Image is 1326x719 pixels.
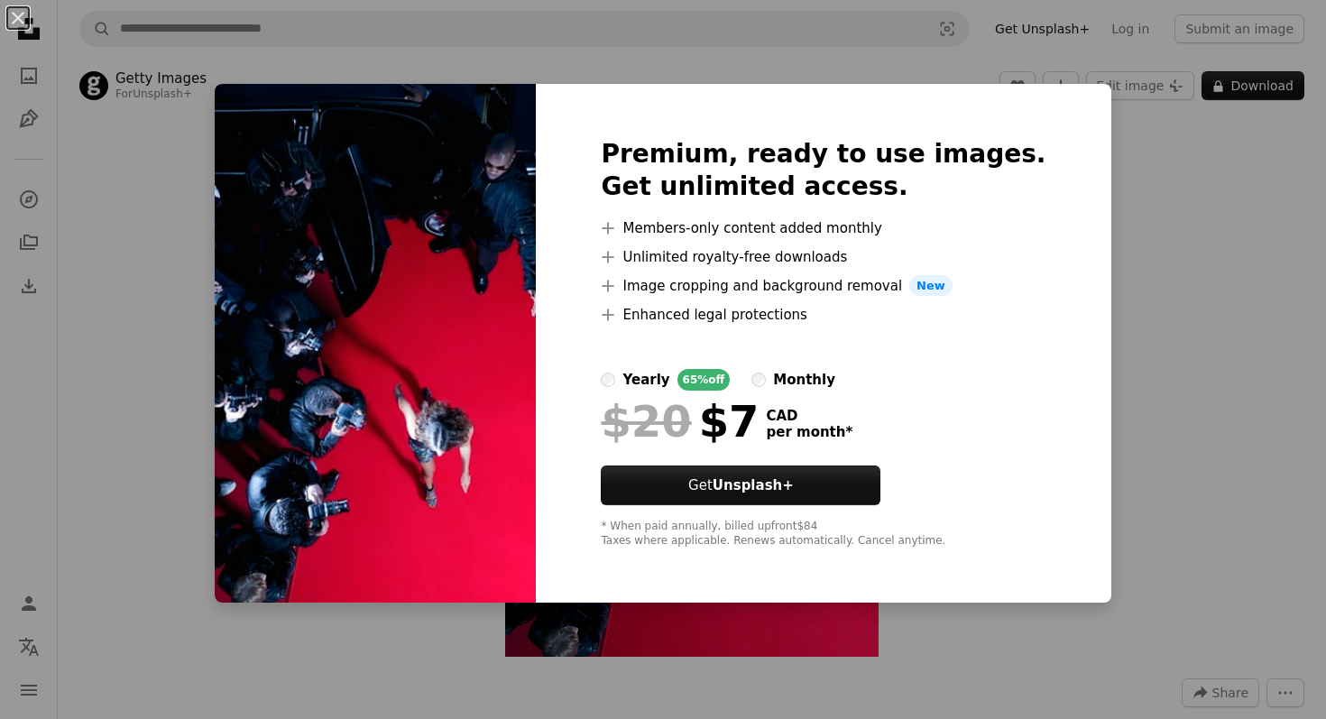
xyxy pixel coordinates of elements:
span: per month * [766,424,852,440]
img: premium_photo-1661894635037-9f62cffd3e11 [215,84,536,604]
div: 65% off [677,369,731,391]
div: monthly [773,369,835,391]
h2: Premium, ready to use images. Get unlimited access. [601,138,1045,203]
input: yearly65%off [601,373,615,387]
li: Enhanced legal protections [601,304,1045,326]
li: Image cropping and background removal [601,275,1045,297]
div: $7 [601,398,759,445]
span: $20 [601,398,691,445]
strong: Unsplash+ [713,477,794,493]
div: yearly [622,369,669,391]
li: Unlimited royalty-free downloads [601,246,1045,268]
button: GetUnsplash+ [601,466,880,505]
div: * When paid annually, billed upfront $84 Taxes where applicable. Renews automatically. Cancel any... [601,520,1045,548]
li: Members-only content added monthly [601,217,1045,239]
span: CAD [766,408,852,424]
span: New [909,275,953,297]
input: monthly [751,373,766,387]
